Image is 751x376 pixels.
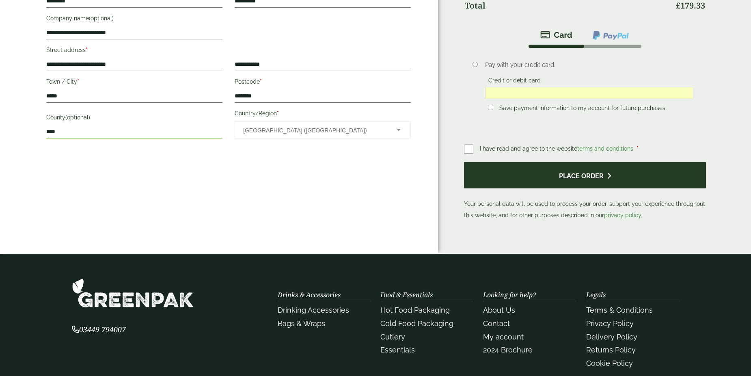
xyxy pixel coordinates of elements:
label: County [46,112,222,125]
label: Company name [46,13,222,26]
button: Place order [464,162,706,188]
a: Cold Food Packaging [380,319,453,328]
a: Privacy Policy [586,319,634,328]
label: Postcode [235,76,411,90]
a: Hot Food Packaging [380,306,450,314]
a: Terms & Conditions [586,306,653,314]
a: 2024 Brochure [483,346,533,354]
a: Drinking Accessories [278,306,349,314]
span: I have read and agree to the website [480,145,635,152]
a: Cookie Policy [586,359,633,367]
a: Cutlery [380,333,405,341]
img: ppcp-gateway.png [592,30,630,41]
a: Essentials [380,346,415,354]
span: Country/Region [235,121,411,138]
a: Returns Policy [586,346,636,354]
abbr: required [637,145,639,152]
label: Town / City [46,76,222,90]
p: Pay with your credit card. [485,61,693,69]
abbr: required [260,78,262,85]
img: GreenPak Supplies [72,278,194,308]
label: Country/Region [235,108,411,121]
a: privacy policy [604,212,641,218]
a: Contact [483,319,510,328]
span: (optional) [89,15,114,22]
p: Your personal data will be used to process your order, support your experience throughout this we... [464,162,706,221]
iframe: Secure card payment input frame [488,89,691,97]
img: stripe.png [540,30,572,40]
label: Credit or debit card [485,77,544,86]
a: 03449 794007 [72,326,126,334]
a: Delivery Policy [586,333,637,341]
span: (optional) [65,114,90,121]
label: Save payment information to my account for future purchases. [496,105,670,114]
abbr: required [86,47,88,53]
span: United Kingdom (UK) [243,122,386,139]
label: Street address [46,44,222,58]
span: 03449 794007 [72,324,126,334]
a: My account [483,333,524,341]
a: terms and conditions [577,145,633,152]
a: Bags & Wraps [278,319,325,328]
a: About Us [483,306,515,314]
abbr: required [77,78,79,85]
abbr: required [277,110,279,117]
